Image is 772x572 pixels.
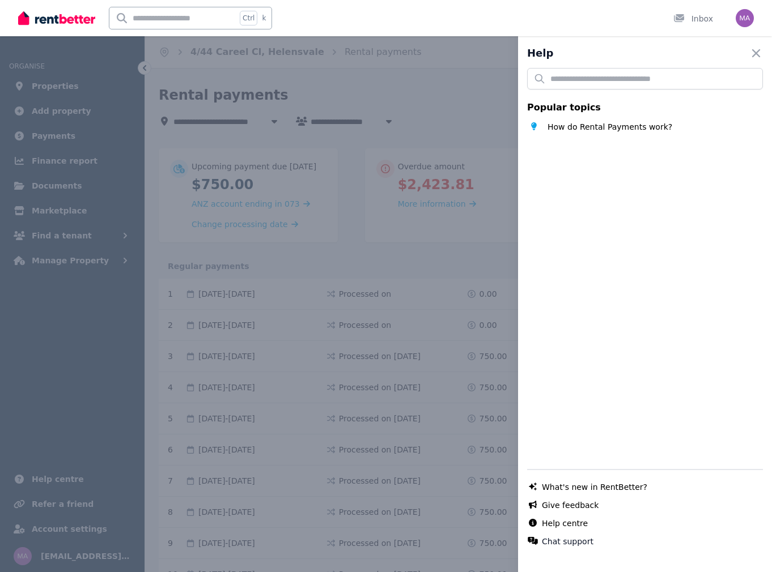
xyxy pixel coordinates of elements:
[542,481,647,493] a: What's new in RentBetter?
[542,518,588,529] a: Help centre
[548,121,672,133] span: How do Rental Payments work?
[527,101,763,114] p: Popular topics
[542,536,593,547] button: Chat support
[733,533,761,561] iframe: Intercom live chat
[542,500,599,511] a: Give feedback
[527,45,553,61] h2: Help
